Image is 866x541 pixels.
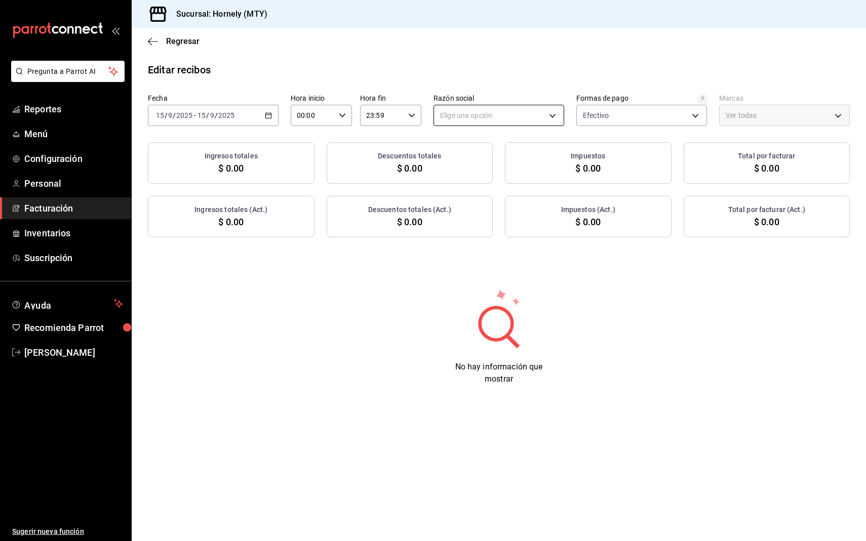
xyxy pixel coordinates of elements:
[194,111,196,119] span: -
[148,36,200,46] button: Regresar
[176,111,193,119] input: ----
[575,161,601,175] span: $ 0.00
[719,95,850,102] label: Marcas
[155,111,165,119] input: --
[165,111,168,119] span: /
[571,151,605,161] h3: Impuestos
[24,201,123,215] span: Facturación
[698,95,707,104] svg: Solo se mostrarán las órdenes que fueron pagadas exclusivamente con las formas de pago selecciona...
[397,161,422,175] span: $ 0.00
[24,298,110,310] span: Ayuda
[360,95,421,102] label: Hora fin
[24,127,123,141] span: Menú
[218,111,235,119] input: ----
[11,61,125,82] button: Pregunta a Parrot AI
[24,321,123,335] span: Recomienda Parrot
[368,204,451,215] h3: Descuentos totales (Act.)
[166,36,200,46] span: Regresar
[12,526,123,537] span: Sugerir nueva función
[111,26,120,34] button: open_drawer_menu
[215,111,218,119] span: /
[738,151,795,161] h3: Total por facturar
[291,95,352,102] label: Hora inicio
[206,111,209,119] span: /
[24,152,123,165] span: Configuración
[218,215,244,229] span: $ 0.00
[194,204,267,215] h3: Ingresos totales (Act.)
[24,102,123,116] span: Reportes
[218,161,244,175] span: $ 0.00
[378,151,441,161] h3: Descuentos totales
[397,215,422,229] span: $ 0.00
[561,204,615,215] h3: Impuestos (Act.)
[754,215,779,229] span: $ 0.00
[24,346,123,359] span: [PERSON_NAME]
[27,66,109,77] span: Pregunta a Parrot AI
[583,110,609,120] span: Efectivo
[210,111,215,119] input: --
[168,111,173,119] input: --
[168,8,267,20] h3: Sucursal: Hornely (MTY)
[173,111,176,119] span: /
[455,362,543,384] span: No hay información que mostrar
[576,95,628,102] div: Formas de pago
[205,151,258,161] h3: Ingresos totales
[7,73,125,84] a: Pregunta a Parrot AI
[726,110,757,120] span: Ver todas
[24,177,123,190] span: Personal
[24,226,123,240] span: Inventarios
[728,204,805,215] h3: Total por facturar (Act.)
[24,251,123,265] span: Suscripción
[434,105,564,126] div: Elige una opción
[434,95,564,102] label: Razón social
[197,111,206,119] input: --
[754,161,779,175] span: $ 0.00
[148,95,279,102] label: Fecha
[148,62,211,77] div: Editar recibos
[575,215,601,229] span: $ 0.00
